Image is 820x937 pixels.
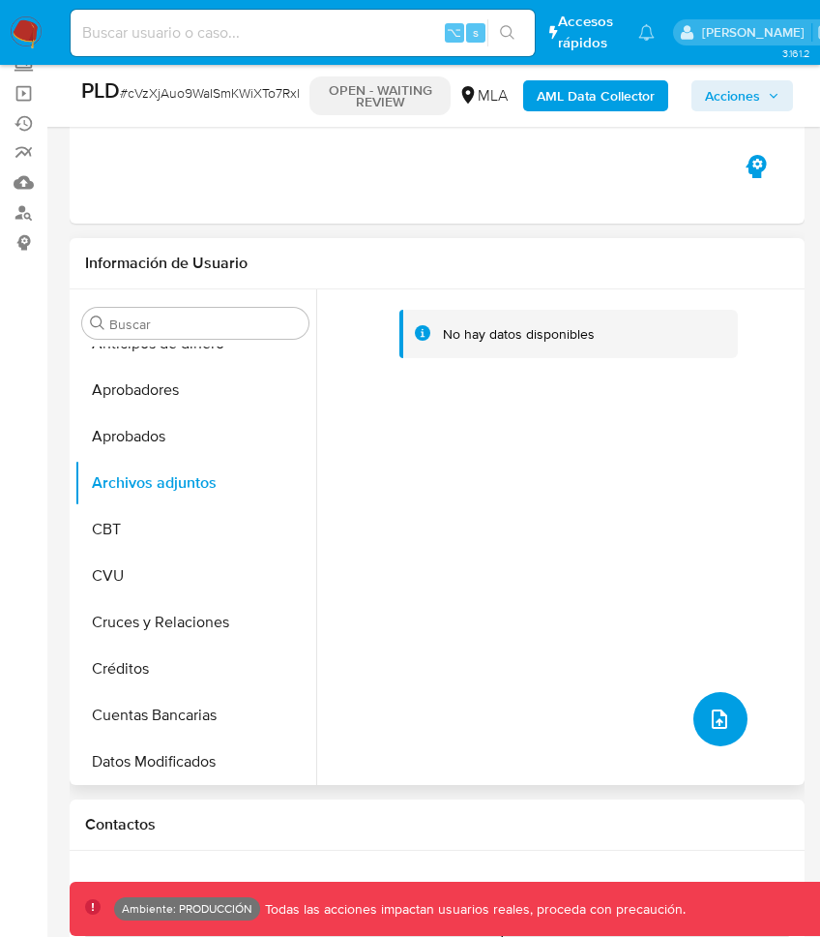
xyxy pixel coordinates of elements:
span: Chat [650,878,683,900]
button: Datos Modificados [74,739,316,785]
span: Soluciones [395,878,472,900]
button: search-icon [487,19,527,46]
p: Todas las acciones impactan usuarios reales, proceda con precaución. [260,900,686,919]
div: MLA [458,85,508,106]
span: Acciones [705,80,760,111]
button: CVU [74,553,316,599]
a: Notificaciones [638,24,655,41]
button: Cruces y Relaciones [74,599,316,646]
button: CBT [74,506,316,553]
button: Aprobadores [74,367,316,413]
b: PLD [81,75,120,106]
span: # cVzXjAuo9WaISmKWiXTo7Rxl [120,83,300,103]
span: ⌥ [447,23,461,42]
h1: Información de Usuario [85,254,248,273]
button: AML Data Collector [523,80,668,111]
input: Buscar [109,316,301,333]
button: Cuentas Bancarias [74,692,316,739]
b: AML Data Collector [537,80,655,111]
p: OPEN - WAITING REVIEW [309,76,451,115]
span: Accesos rápidos [558,12,620,52]
button: Créditos [74,646,316,692]
span: 3.161.2 [782,45,810,61]
button: Archivos adjuntos [74,460,316,506]
input: Buscar usuario o caso... [71,20,535,45]
button: Buscar [90,316,105,331]
div: No hay datos disponibles [443,325,595,344]
button: Acciones [691,80,793,111]
button: Aprobados [74,413,316,460]
p: Ambiente: PRODUCCIÓN [122,905,252,913]
button: upload-file [693,692,747,746]
span: Historial CX [160,878,244,900]
p: jorge.diazserrato@mercadolibre.com.co [702,23,811,42]
span: s [473,23,479,42]
h1: Contactos [85,815,789,834]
